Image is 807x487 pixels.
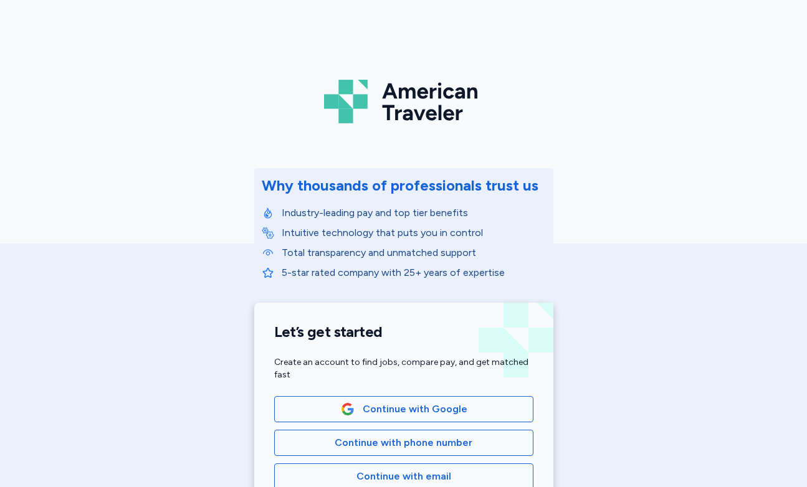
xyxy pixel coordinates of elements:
[282,225,546,240] p: Intuitive technology that puts you in control
[274,356,533,381] div: Create an account to find jobs, compare pay, and get matched fast
[356,469,451,484] span: Continue with email
[274,396,533,422] button: Google LogoContinue with Google
[363,402,467,417] span: Continue with Google
[335,435,472,450] span: Continue with phone number
[274,323,533,341] h1: Let’s get started
[341,402,355,416] img: Google Logo
[282,265,546,280] p: 5-star rated company with 25+ years of expertise
[262,176,538,196] div: Why thousands of professionals trust us
[324,75,484,128] img: Logo
[274,430,533,456] button: Continue with phone number
[282,206,546,220] p: Industry-leading pay and top tier benefits
[282,245,546,260] p: Total transparency and unmatched support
